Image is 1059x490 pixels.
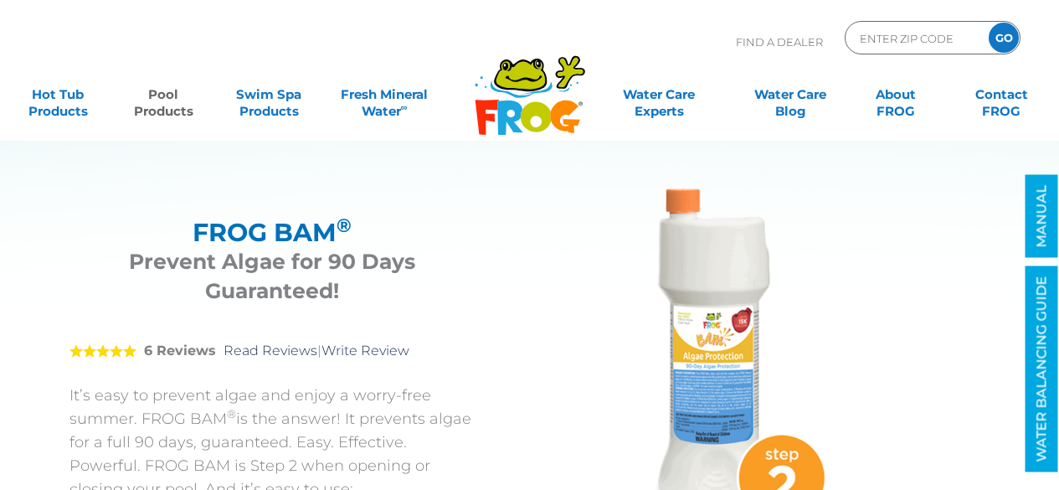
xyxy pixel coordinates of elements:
[122,78,204,111] a: PoolProducts
[736,21,823,63] p: Find A Dealer
[69,344,136,358] span: 5
[333,78,436,111] a: Fresh MineralWater∞
[749,78,831,111] a: Water CareBlog
[401,101,408,113] sup: ∞
[960,78,1042,111] a: ContactFROG
[1026,175,1058,258] a: MANUAL
[227,407,236,420] sup: ®
[69,318,476,384] div: |
[228,78,310,111] a: Swim SpaProducts
[855,78,937,111] a: AboutFROG
[989,23,1019,53] input: GO
[144,343,216,358] strong: 6 Reviews
[17,78,99,111] a: Hot TubProducts
[90,247,455,306] h3: Prevent Algae for 90 Days Guaranteed!
[321,343,409,358] a: Write Review
[465,34,594,136] img: Frog Products Logo
[1026,266,1058,472] a: WATER BALANCING GUIDE
[593,78,726,111] a: Water CareExperts
[90,218,455,247] h2: FROG BAM
[337,214,352,237] sup: ®
[224,343,317,358] a: Read Reviews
